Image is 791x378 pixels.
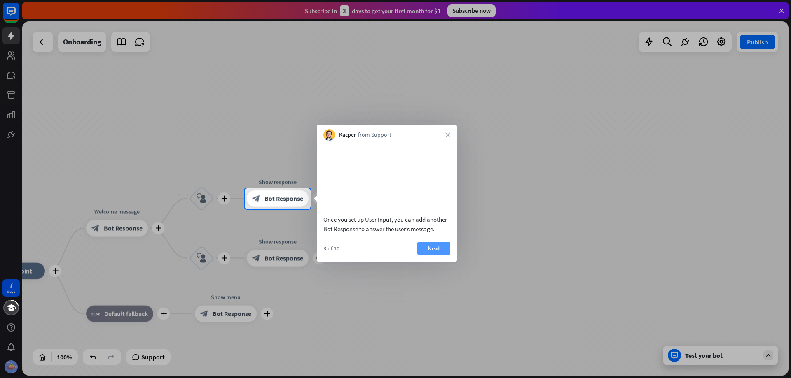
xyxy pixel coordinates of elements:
i: block_bot_response [252,195,260,203]
span: Bot Response [264,195,303,203]
div: Once you set up User Input, you can add another Bot Response to answer the user’s message. [323,215,450,234]
button: Open LiveChat chat widget [7,3,31,28]
button: Next [417,242,450,255]
span: from Support [358,131,391,139]
span: Kacper [339,131,356,139]
i: close [445,132,450,137]
div: 3 of 10 [323,245,339,252]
